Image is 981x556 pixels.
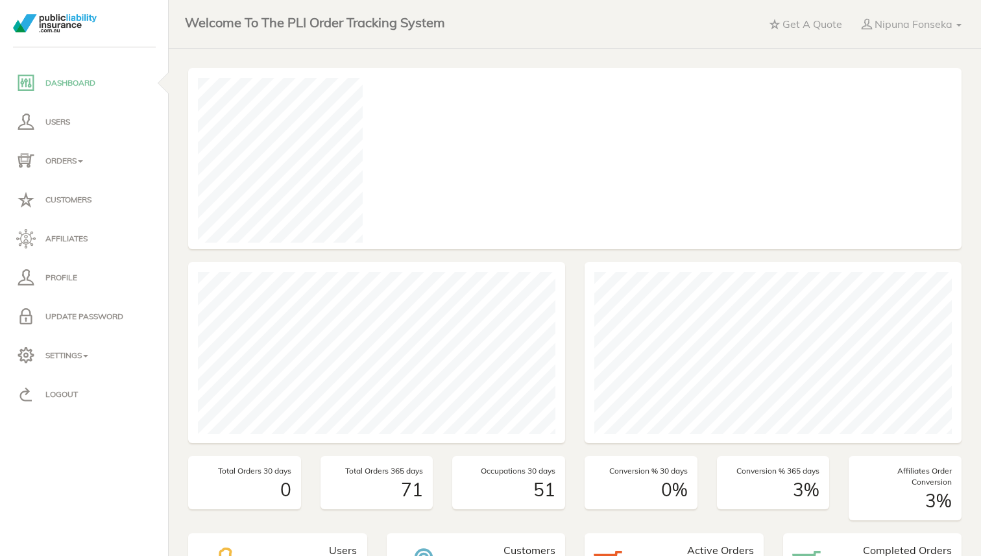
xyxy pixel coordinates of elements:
[16,73,152,93] p: Dashboard
[16,307,152,326] p: Update Password
[16,112,152,132] p: Users
[858,466,952,514] div: 3%
[330,466,424,503] div: 71
[16,268,152,287] p: Profile
[175,3,455,36] a: Welcome To The PLI Order Tracking System
[198,466,291,477] p: Total Orders 30 days
[13,14,97,32] img: PLI_logotransparent.png
[727,466,820,477] p: Conversion % 365 days
[875,17,952,31] p: Nipuna Fonseka
[852,10,971,38] a: Nipuna Fonseka
[16,151,152,171] p: Orders
[782,17,842,31] p: Get A Quote
[594,466,688,477] p: Conversion % 30 days
[16,346,152,365] p: Settings
[198,466,291,503] div: 0
[858,466,952,488] p: Affiliates Order Conversion
[462,466,555,503] div: 51
[16,229,152,248] p: Affiliates
[16,190,152,210] p: Customers
[727,466,820,503] div: 3%
[330,466,424,477] p: Total Orders 365 days
[462,466,555,477] p: Occupations 30 days
[594,466,688,503] div: 0%
[16,385,152,404] p: Logout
